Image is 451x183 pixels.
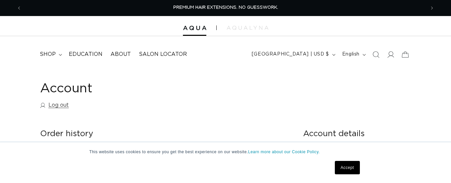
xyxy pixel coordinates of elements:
[12,2,26,14] button: Previous announcement
[173,5,278,10] span: PREMIUM HAIR EXTENSIONS. NO GUESSWORK.
[36,47,65,62] summary: shop
[40,51,56,58] span: shop
[110,51,131,58] span: About
[425,2,439,14] button: Next announcement
[40,100,69,110] a: Log out
[106,47,135,62] a: About
[252,51,329,58] span: [GEOGRAPHIC_DATA] | USD $
[369,47,383,62] summary: Search
[303,129,411,139] h2: Account details
[248,150,320,154] a: Learn more about our Cookie Policy.
[227,26,268,30] img: aqualyna.com
[338,48,369,61] button: English
[89,149,362,155] p: This website uses cookies to ensure you get the best experience on our website.
[139,51,187,58] span: Salon Locator
[335,161,360,174] a: Accept
[183,26,206,30] img: Aqua Hair Extensions
[342,51,360,58] span: English
[69,51,102,58] span: Education
[65,47,106,62] a: Education
[248,48,338,61] button: [GEOGRAPHIC_DATA] | USD $
[135,47,191,62] a: Salon Locator
[40,129,292,139] h2: Order history
[40,81,411,97] h1: Account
